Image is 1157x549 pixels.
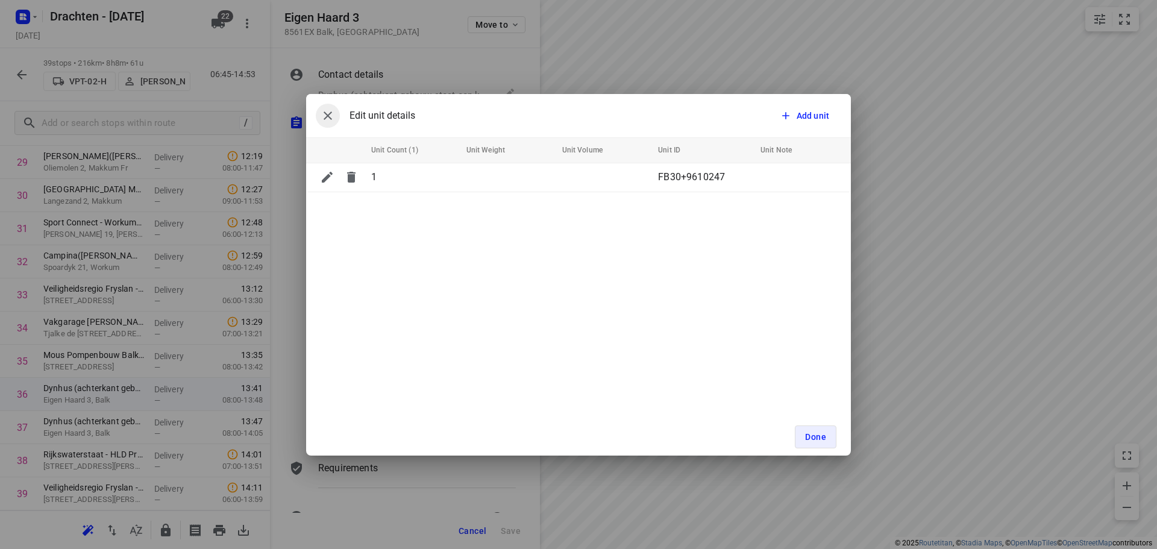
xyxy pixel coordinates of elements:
[562,143,618,157] span: Unit Volume
[466,143,521,157] span: Unit Weight
[371,143,434,157] span: Unit Count (1)
[775,105,836,127] button: Add unit
[795,425,836,448] button: Done
[797,110,829,122] span: Add unit
[760,143,807,157] span: Unit Note
[653,163,756,192] td: FB30+9610247
[315,165,339,189] button: Edit
[366,163,462,192] td: 1
[316,104,415,128] div: Edit unit details
[805,432,826,442] span: Done
[658,143,696,157] span: Unit ID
